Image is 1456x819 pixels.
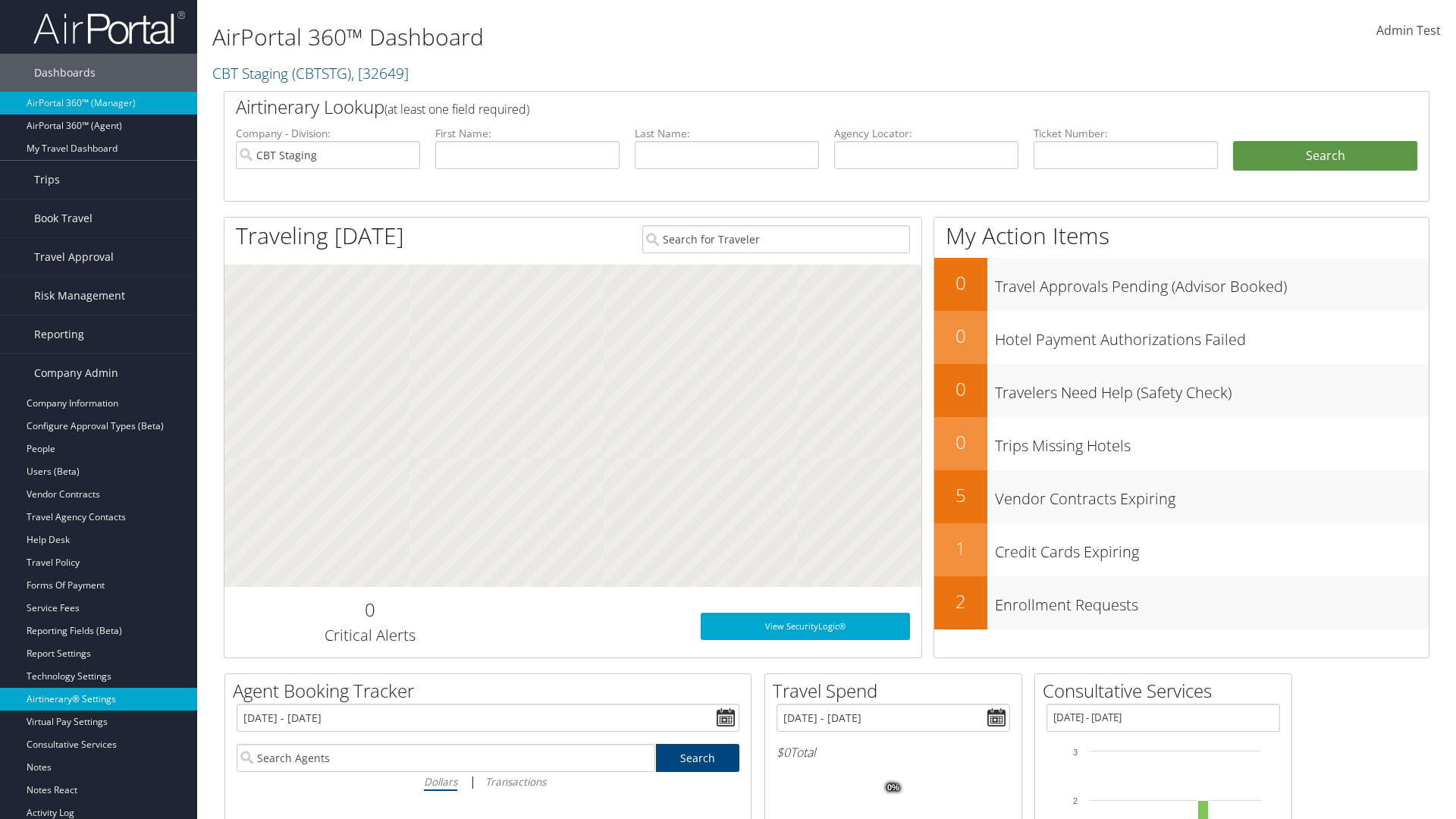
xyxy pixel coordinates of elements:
[934,588,987,614] h2: 2
[701,613,910,640] a: View SecurityLogic®
[887,783,899,792] tspan: 0%
[237,744,655,772] input: Search Agents
[995,428,1429,457] h3: Trips Missing Hotels
[995,322,1429,350] h3: Hotel Payment Authorizations Failed
[1034,126,1218,141] label: Ticket Number:
[773,678,1021,704] h2: Travel Spend
[995,375,1429,403] h3: Travelers Need Help (Safety Check)
[236,94,1317,120] h2: Airtinerary Lookup
[33,10,185,45] img: airportal-logo.png
[1073,796,1078,805] tspan: 2
[34,199,93,237] span: Book Travel
[635,126,819,141] label: Last Name:
[236,597,504,623] h2: 0
[34,354,118,392] span: Company Admin
[1376,8,1441,55] a: Admin Test
[237,772,739,791] div: |
[1043,678,1291,704] h2: Consultative Services
[1233,141,1417,171] button: Search
[424,774,457,789] i: Dollars
[351,63,409,83] span: , [ 32649 ]
[292,63,351,83] span: ( CBTSTG )
[995,587,1429,616] h3: Enrollment Requests
[34,161,60,199] span: Trips
[934,470,1429,523] a: 5Vendor Contracts Expiring
[435,126,620,141] label: First Name:
[236,126,420,141] label: Company - Division:
[934,429,987,455] h2: 0
[777,744,790,761] span: $0
[34,315,84,353] span: Reporting
[233,678,751,704] h2: Agent Booking Tracker
[934,220,1429,252] h1: My Action Items
[934,482,987,508] h2: 5
[236,625,504,646] h3: Critical Alerts
[777,744,1010,761] h6: Total
[34,238,114,276] span: Travel Approval
[934,576,1429,629] a: 2Enrollment Requests
[212,63,409,83] a: CBT Staging
[384,101,529,118] span: (at least one field required)
[934,323,987,349] h2: 0
[236,220,404,252] h1: Traveling [DATE]
[934,523,1429,576] a: 1Credit Cards Expiring
[34,54,96,92] span: Dashboards
[934,535,987,561] h2: 1
[995,481,1429,510] h3: Vendor Contracts Expiring
[485,774,546,789] i: Transactions
[995,268,1429,297] h3: Travel Approvals Pending (Advisor Booked)
[934,311,1429,364] a: 0Hotel Payment Authorizations Failed
[934,376,987,402] h2: 0
[934,364,1429,417] a: 0Travelers Need Help (Safety Check)
[1073,748,1078,757] tspan: 3
[934,270,987,296] h2: 0
[1376,22,1441,39] span: Admin Test
[934,417,1429,470] a: 0Trips Missing Hotels
[995,534,1429,563] h3: Credit Cards Expiring
[34,277,125,315] span: Risk Management
[834,126,1018,141] label: Agency Locator:
[642,225,910,253] input: Search for Traveler
[934,258,1429,311] a: 0Travel Approvals Pending (Advisor Booked)
[212,21,1031,53] h1: AirPortal 360™ Dashboard
[656,744,740,772] a: Search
